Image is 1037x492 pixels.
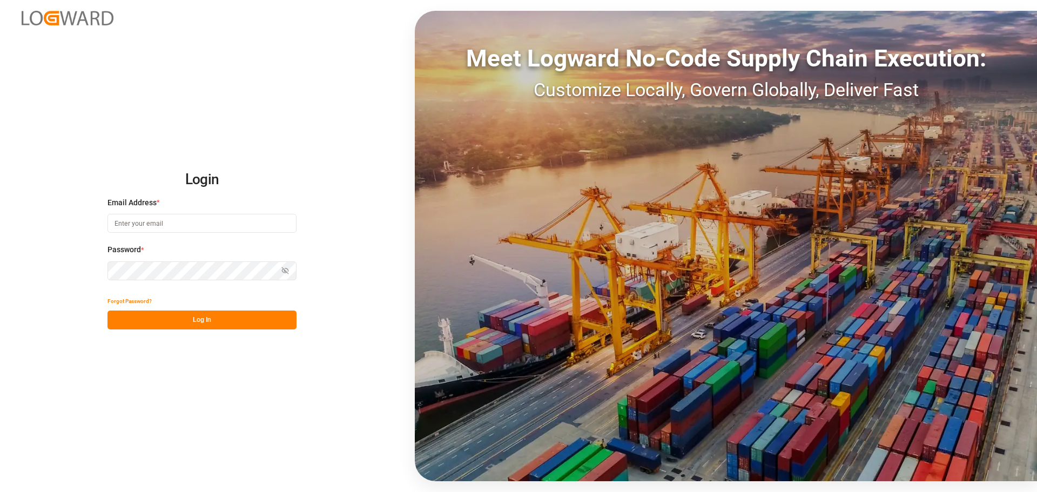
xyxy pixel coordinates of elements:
[107,163,297,197] h2: Login
[107,244,141,255] span: Password
[107,197,157,208] span: Email Address
[415,41,1037,76] div: Meet Logward No-Code Supply Chain Execution:
[415,76,1037,104] div: Customize Locally, Govern Globally, Deliver Fast
[107,214,297,233] input: Enter your email
[107,292,152,311] button: Forgot Password?
[107,311,297,329] button: Log In
[22,11,113,25] img: Logward_new_orange.png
